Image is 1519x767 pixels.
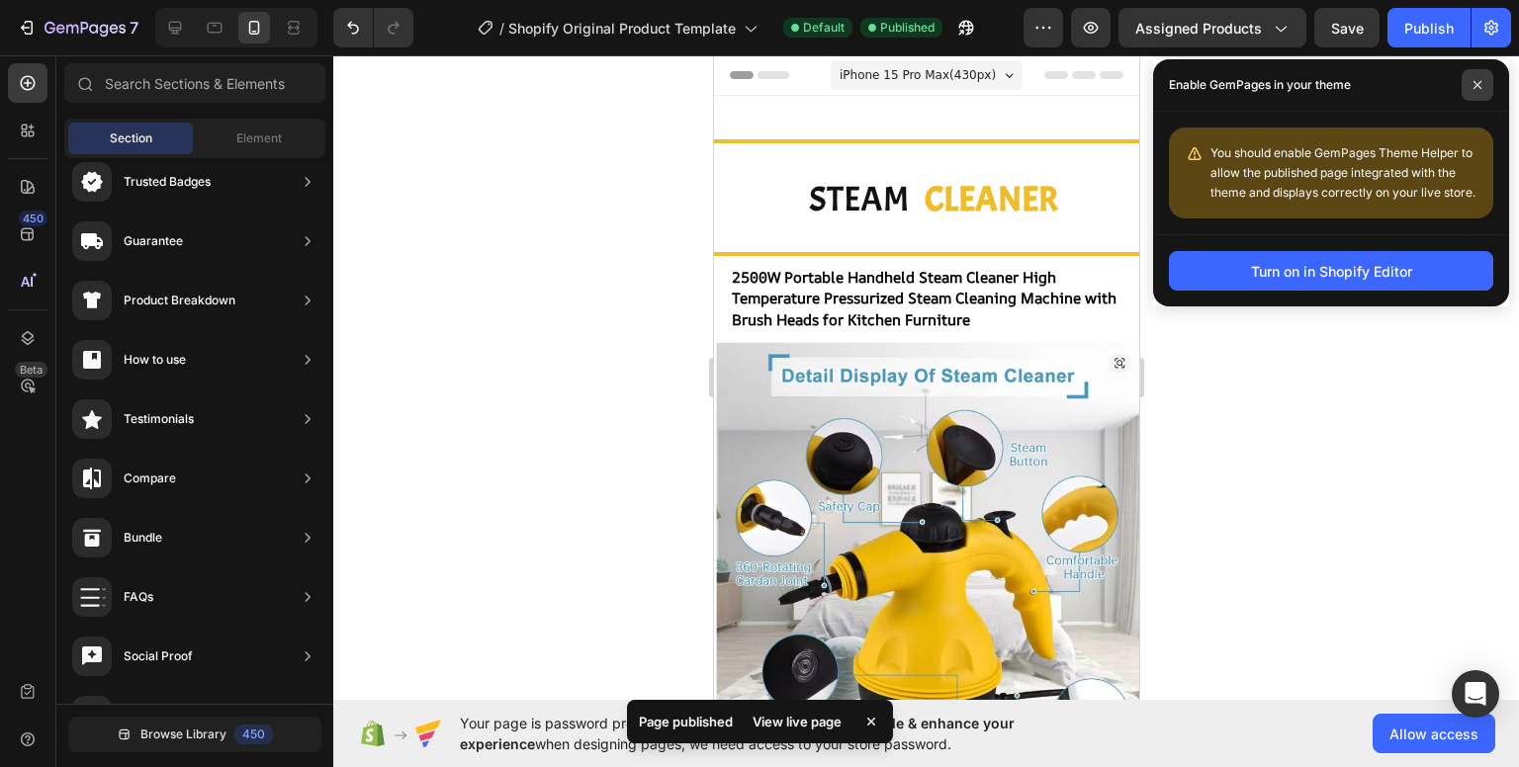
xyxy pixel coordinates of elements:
div: Publish [1404,18,1454,39]
div: Bundle [124,528,162,548]
div: Trusted Badges [124,172,211,192]
div: Product Breakdown [124,291,235,310]
iframe: Design area [714,55,1139,700]
span: Published [880,19,935,37]
span: Section [110,129,152,147]
div: 450 [234,724,273,744]
div: Undo/Redo [333,8,413,47]
div: How to use [124,350,186,370]
div: Compare [124,469,176,488]
div: Testimonials [124,409,194,429]
div: Turn on in Shopify Editor [1251,261,1412,282]
input: Search Sections & Elements [64,63,325,103]
button: 7 [8,8,147,47]
button: Publish [1387,8,1471,47]
span: Assigned Products [1135,18,1262,39]
span: You should enable GemPages Theme Helper to allow the published page integrated with the theme and... [1210,145,1475,200]
p: Enable GemPages in your theme [1169,75,1351,95]
div: FAQs [124,587,153,607]
button: Save [1314,8,1380,47]
p: 7 [130,16,138,40]
span: Allow access [1389,724,1478,744]
div: 450 [19,211,47,226]
span: Save [1331,20,1364,37]
button: Browse Library450 [68,717,321,752]
div: Beta [15,362,47,378]
div: Open Intercom Messenger [1452,670,1499,718]
span: Your page is password protected. To when designing pages, we need access to your store password. [460,713,1092,754]
p: Page published [639,712,733,731]
span: Element [236,129,282,147]
span: Shopify Original Product Template [508,18,736,39]
div: Guarantee [124,231,183,251]
button: Allow access [1373,714,1495,753]
button: Turn on in Shopify Editor [1169,251,1493,291]
span: Default [803,19,845,37]
span: / [499,18,504,39]
button: Assigned Products [1118,8,1306,47]
div: View live page [741,708,853,735]
span: Browse Library [140,725,226,743]
div: Social Proof [124,646,193,666]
